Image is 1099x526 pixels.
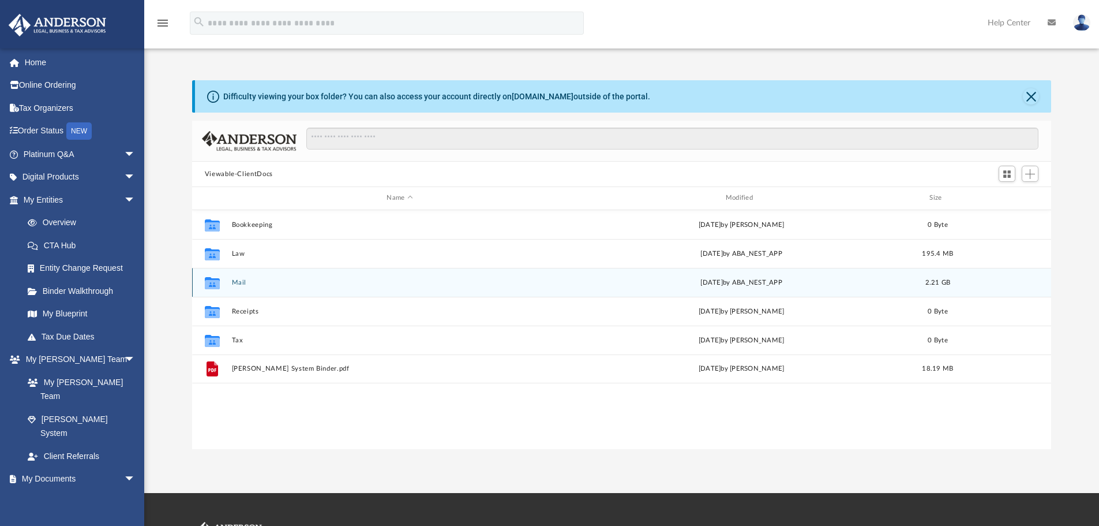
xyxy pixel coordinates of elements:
div: id [966,193,1047,203]
i: search [193,16,205,28]
div: [DATE] by [PERSON_NAME] [573,335,909,345]
a: Entity Change Request [16,257,153,280]
a: [PERSON_NAME] System [16,408,147,445]
span: 0 Byte [928,337,948,343]
a: My Entitiesarrow_drop_down [8,188,153,211]
button: [PERSON_NAME] System Binder.pdf [231,365,568,372]
a: Platinum Q&Aarrow_drop_down [8,143,153,166]
a: Order StatusNEW [8,120,153,143]
a: Digital Productsarrow_drop_down [8,166,153,189]
button: Add [1022,166,1039,182]
a: My [PERSON_NAME] Team [16,371,141,408]
div: id [197,193,226,203]
a: Tax Due Dates [16,325,153,348]
div: NEW [66,122,92,140]
div: [DATE] by [PERSON_NAME] [573,364,909,374]
button: Receipts [231,308,568,315]
div: Size [914,193,961,203]
div: grid [192,210,1052,449]
i: menu [156,16,170,30]
a: [DOMAIN_NAME] [512,92,573,101]
a: Client Referrals [16,445,147,468]
span: arrow_drop_down [124,348,147,372]
img: Anderson Advisors Platinum Portal [5,14,110,36]
span: arrow_drop_down [124,143,147,166]
a: CTA Hub [16,234,153,257]
button: Law [231,250,568,258]
a: Online Ordering [8,74,153,97]
span: 0 Byte [928,308,948,314]
div: Difficulty viewing your box folder? You can also access your account directly on outside of the p... [223,91,650,103]
a: menu [156,22,170,30]
a: Tax Organizers [8,96,153,120]
a: My Documentsarrow_drop_down [8,468,147,491]
div: [DATE] by ABA_NEST_APP [573,248,909,259]
button: Bookkeeping [231,221,568,229]
div: Name [231,193,568,203]
button: Mail [231,279,568,286]
span: 0 Byte [928,221,948,227]
img: User Pic [1073,14,1090,31]
input: Search files and folders [306,128,1038,150]
div: [DATE] by [PERSON_NAME] [573,219,909,230]
span: 195.4 MB [922,250,953,256]
button: Tax [231,337,568,344]
span: 2.21 GB [925,279,950,285]
span: [DATE] [700,279,723,285]
span: arrow_drop_down [124,468,147,491]
button: Viewable-ClientDocs [205,169,273,180]
a: My [PERSON_NAME] Teamarrow_drop_down [8,348,147,371]
button: Switch to Grid View [999,166,1016,182]
a: Home [8,51,153,74]
div: by ABA_NEST_APP [573,277,909,288]
button: Close [1023,88,1039,105]
span: arrow_drop_down [124,166,147,189]
a: Binder Walkthrough [16,279,153,303]
div: [DATE] by [PERSON_NAME] [573,306,909,316]
a: My Blueprint [16,303,147,326]
div: Modified [573,193,910,203]
a: Overview [16,211,153,234]
span: 18.19 MB [922,365,953,372]
span: arrow_drop_down [124,188,147,212]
